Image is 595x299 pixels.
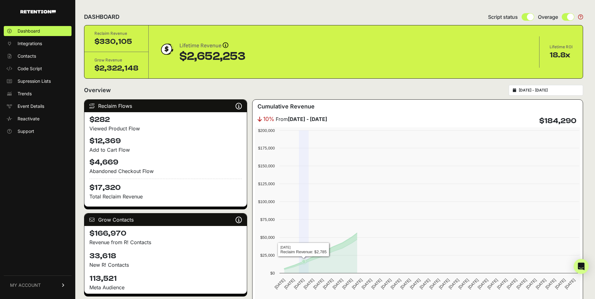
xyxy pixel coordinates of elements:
[448,278,460,290] text: [DATE]
[20,10,56,13] img: Retention.com
[486,278,498,290] text: [DATE]
[288,116,327,122] strong: [DATE] - [DATE]
[554,278,566,290] text: [DATE]
[18,66,42,72] span: Code Script
[84,100,247,112] div: Reclaim Flows
[84,86,111,95] h2: Overview
[84,213,247,226] div: Grow Contacts
[258,146,274,150] text: $175,000
[89,125,242,132] div: Viewed Product Flow
[4,26,72,36] a: Dashboard
[84,13,120,21] h2: DASHBOARD
[260,253,274,258] text: $25,000
[18,53,36,59] span: Contacts
[4,114,72,124] a: Reactivate
[525,278,537,290] text: [DATE]
[89,239,242,246] p: Revenue from R! Contacts
[258,181,274,186] text: $125,000
[419,278,431,290] text: [DATE]
[260,217,274,222] text: $75,000
[18,91,32,97] span: Trends
[302,278,315,290] text: [DATE]
[293,278,305,290] text: [DATE]
[89,136,242,146] h4: $12,369
[538,13,558,21] span: Overage
[89,193,242,200] p: Total Reclaim Revenue
[457,278,470,290] text: [DATE]
[18,103,44,109] span: Event Details
[89,274,242,284] h4: 113,521
[274,278,286,290] text: [DATE]
[89,179,242,193] h4: $17,320
[488,13,518,21] span: Script status
[159,41,174,57] img: dollar-coin-05c43ed7efb7bc0c12610022525b4bbbb207c7efeef5aecc26f025e68dcafac9.png
[428,278,440,290] text: [DATE]
[496,278,508,290] text: [DATE]
[270,271,274,275] text: $0
[322,278,334,290] text: [DATE]
[4,39,72,49] a: Integrations
[564,278,576,290] text: [DATE]
[4,76,72,86] a: Supression Lists
[94,30,138,37] div: Reclaim Revenue
[360,278,373,290] text: [DATE]
[4,126,72,136] a: Support
[370,278,382,290] text: [DATE]
[4,101,72,111] a: Event Details
[390,278,402,290] text: [DATE]
[506,278,518,290] text: [DATE]
[89,261,242,269] p: New R! Contacts
[544,278,556,290] text: [DATE]
[18,78,51,84] span: Supression Lists
[18,128,34,134] span: Support
[89,167,242,175] div: Abandoned Checkout Flow
[515,278,528,290] text: [DATE]
[94,57,138,63] div: Grow Revenue
[380,278,392,290] text: [DATE]
[179,50,245,63] div: $2,652,253
[263,115,274,123] span: 10%
[89,284,242,291] div: Meta Audience
[179,41,245,50] div: Lifetime Revenue
[332,278,344,290] text: [DATE]
[4,89,72,99] a: Trends
[351,278,363,290] text: [DATE]
[276,115,327,123] span: From
[4,51,72,61] a: Contacts
[399,278,412,290] text: [DATE]
[89,228,242,239] h4: $166,970
[18,40,42,47] span: Integrations
[550,50,573,60] div: 18.8x
[341,278,353,290] text: [DATE]
[10,282,41,288] span: MY ACCOUNT
[574,259,589,274] div: Open Intercom Messenger
[283,278,295,290] text: [DATE]
[94,37,138,47] div: $330,105
[258,164,274,168] text: $150,000
[539,116,576,126] h4: $184,290
[258,199,274,204] text: $100,000
[258,102,315,111] h3: Cumulative Revenue
[18,116,40,122] span: Reactivate
[260,235,274,240] text: $50,000
[89,251,242,261] h4: 33,618
[550,44,573,50] div: Lifetime ROI
[89,115,242,125] h4: $282
[535,278,547,290] text: [DATE]
[438,278,450,290] text: [DATE]
[312,278,324,290] text: [DATE]
[4,64,72,74] a: Code Script
[4,275,72,295] a: MY ACCOUNT
[89,146,242,154] div: Add to Cart Flow
[409,278,421,290] text: [DATE]
[258,128,274,133] text: $200,000
[94,63,138,73] div: $2,322,148
[467,278,479,290] text: [DATE]
[477,278,489,290] text: [DATE]
[18,28,40,34] span: Dashboard
[89,157,242,167] h4: $4,669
